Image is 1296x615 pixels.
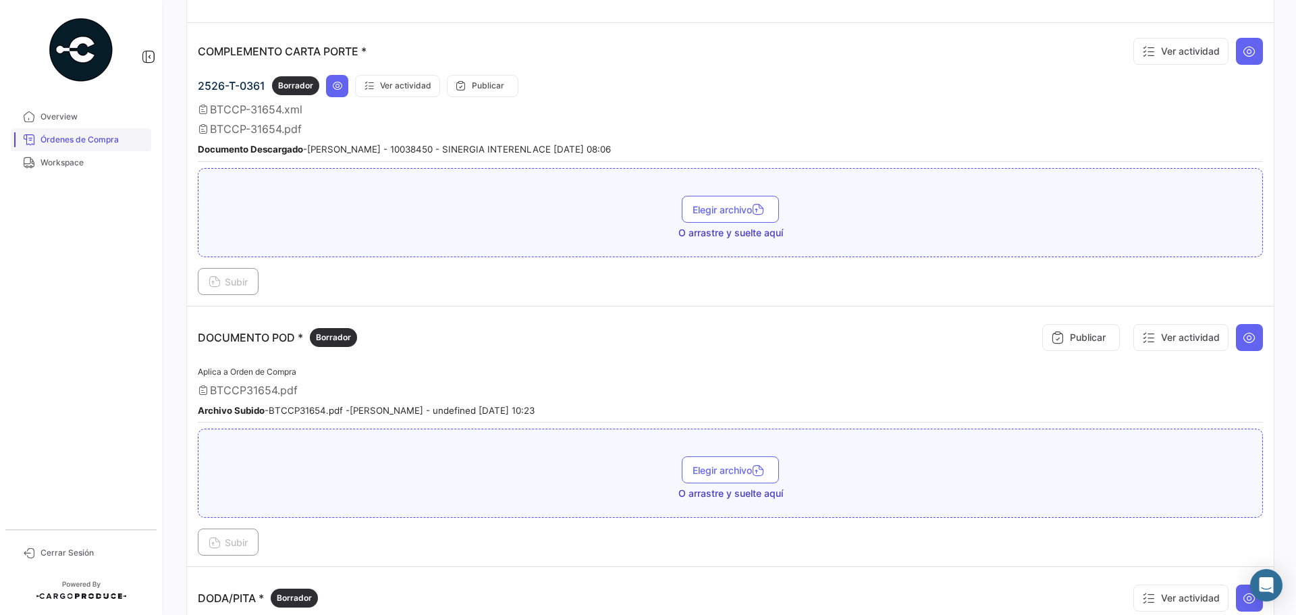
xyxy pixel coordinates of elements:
small: - [PERSON_NAME] - 10038450 - SINERGIA INTERENLACE [DATE] 08:06 [198,144,611,155]
button: Ver actividad [1133,324,1228,351]
span: Borrador [316,331,351,344]
a: Órdenes de Compra [11,128,151,151]
button: Subir [198,268,259,295]
span: Elegir archivo [693,464,768,476]
span: O arrastre y suelte aquí [678,487,783,500]
span: Borrador [277,592,312,604]
span: Elegir archivo [693,204,768,215]
span: BTCCP-31654.xml [210,103,302,116]
p: DODA/PITA * [198,589,318,608]
button: Ver actividad [1133,585,1228,612]
p: DOCUMENTO POD * [198,328,357,347]
button: Elegir archivo [682,456,779,483]
span: Subir [209,537,248,548]
small: - BTCCP31654.pdf - [PERSON_NAME] - undefined [DATE] 10:23 [198,405,535,416]
button: Ver actividad [355,75,440,97]
span: Aplica a Orden de Compra [198,367,296,377]
span: O arrastre y suelte aquí [678,226,783,240]
span: Borrador [278,80,313,92]
button: Publicar [447,75,518,97]
span: Órdenes de Compra [40,134,146,146]
button: Elegir archivo [682,196,779,223]
img: powered-by.png [47,16,115,84]
span: Cerrar Sesión [40,547,146,559]
span: Overview [40,111,146,123]
span: Subir [209,276,248,288]
span: 2526-T-0361 [198,79,265,92]
button: Publicar [1042,324,1120,351]
p: COMPLEMENTO CARTA PORTE * [198,45,367,58]
button: Ver actividad [1133,38,1228,65]
a: Workspace [11,151,151,174]
b: Documento Descargado [198,144,303,155]
button: Subir [198,529,259,556]
span: BTCCP-31654.pdf [210,122,302,136]
b: Archivo Subido [198,405,265,416]
div: Abrir Intercom Messenger [1250,569,1282,601]
a: Overview [11,105,151,128]
span: Workspace [40,157,146,169]
span: BTCCP31654.pdf [210,383,298,397]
